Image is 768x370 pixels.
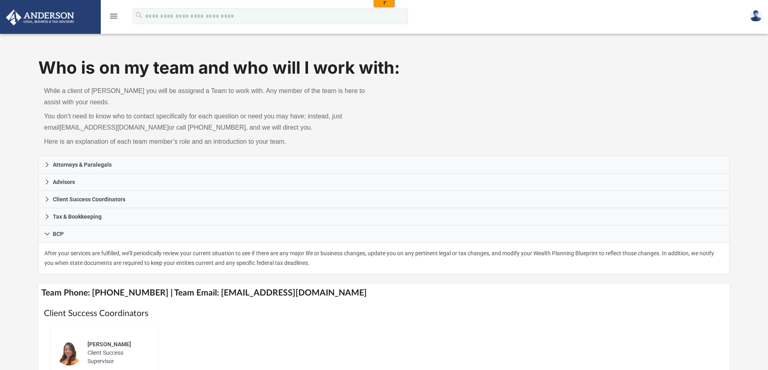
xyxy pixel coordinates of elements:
[53,214,102,219] span: Tax & Bookkeeping
[38,56,730,80] h1: Who is on my team and who will I work with:
[124,8,137,14] a: View
[44,308,724,319] h1: Client Success Coordinators
[4,10,77,25] img: Anderson Advisors Platinum Portal
[20,3,30,13] img: jramrz
[137,8,151,14] a: Copy
[38,243,730,274] div: BCP
[38,284,730,302] h4: Team Phone: [PHONE_NUMBER] | Team Email: [EMAIL_ADDRESS][DOMAIN_NAME]
[53,179,75,185] span: Advisors
[44,111,378,133] p: You don’t need to know who to contact specifically for each question or need you may have; instea...
[56,340,82,366] img: thumbnail
[38,174,730,191] a: Advisors
[38,191,730,208] a: Client Success Coordinators
[151,8,164,14] a: Clear
[87,341,131,347] span: [PERSON_NAME]
[53,162,112,167] span: Attorneys & Paralegals
[109,11,119,21] i: menu
[53,196,125,202] span: Client Success Coordinators
[38,208,730,225] a: Tax & Bookkeeping
[59,124,169,131] a: [EMAIL_ADDRESS][DOMAIN_NAME]
[44,85,378,108] p: While a client of [PERSON_NAME] you will be assigned a Team to work with. Any member of the team ...
[750,10,762,22] img: User Pic
[38,225,730,243] a: BCP
[44,136,378,147] p: Here is an explanation of each team member’s role and an introduction to your team.
[135,11,144,20] i: search
[38,156,730,174] a: Attorneys & Paralegals
[109,15,119,21] a: menu
[44,248,724,268] p: After your services are fulfilled, we’ll periodically review your current situation to see if the...
[53,231,64,237] span: BCP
